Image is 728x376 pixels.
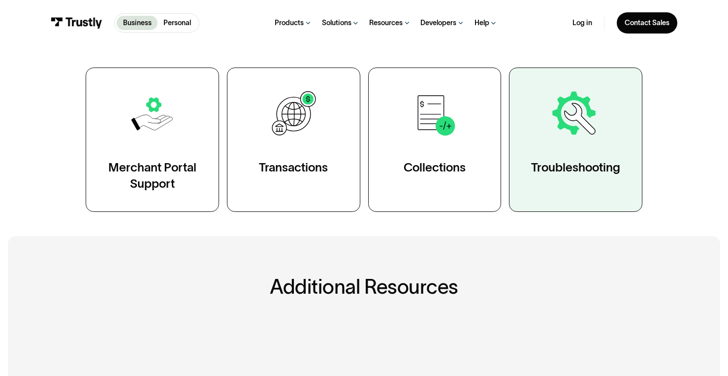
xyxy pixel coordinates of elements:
div: Transactions [259,160,328,175]
a: Troubleshooting [509,68,642,212]
a: Transactions [227,68,360,212]
p: Personal [163,18,191,28]
a: Collections [368,68,502,212]
a: Merchant Portal Support [86,68,219,212]
div: Merchant Portal Support [106,160,198,192]
div: Collections [404,160,466,175]
div: Products [275,18,304,27]
p: Business [123,18,152,28]
a: Log in [572,18,592,27]
div: Resources [369,18,403,27]
a: Contact Sales [617,12,677,34]
div: Contact Sales [625,18,669,27]
div: Developers [420,18,456,27]
h2: Additional Resources [76,276,653,298]
img: Trustly Logo [51,17,102,28]
div: Help [475,18,489,27]
div: Troubleshooting [531,160,620,175]
div: Solutions [322,18,351,27]
a: Personal [158,16,197,30]
a: Business [117,16,157,30]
